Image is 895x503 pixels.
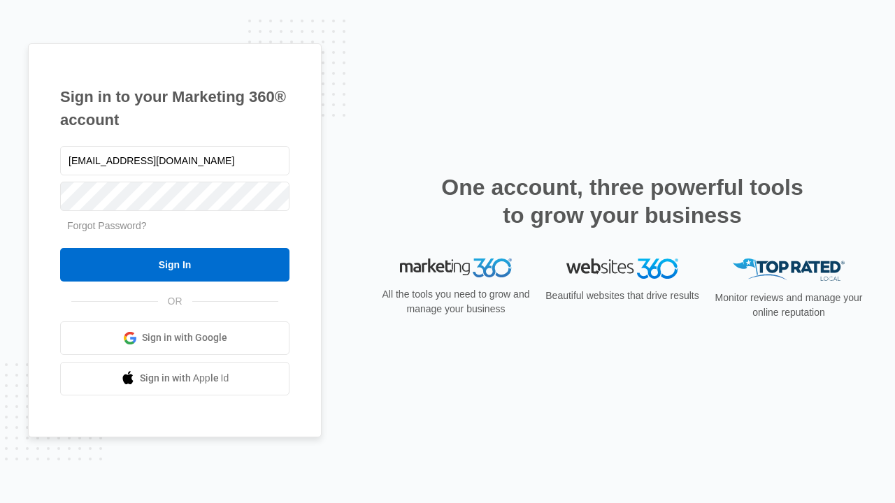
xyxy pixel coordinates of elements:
[437,173,808,229] h2: One account, three powerful tools to grow your business
[67,220,147,231] a: Forgot Password?
[733,258,845,282] img: Top Rated Local
[60,248,289,282] input: Sign In
[142,330,227,345] span: Sign in with Google
[158,294,192,309] span: OR
[60,362,289,395] a: Sign in with Apple Id
[140,371,229,386] span: Sign in with Apple Id
[60,321,289,355] a: Sign in with Google
[566,258,678,279] img: Websites 360
[378,287,534,316] p: All the tools you need to grow and manage your business
[544,289,701,303] p: Beautiful websites that drive results
[60,146,289,175] input: Email
[400,258,512,278] img: Marketing 360
[60,85,289,131] h1: Sign in to your Marketing 360® account
[710,291,867,320] p: Monitor reviews and manage your online reputation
